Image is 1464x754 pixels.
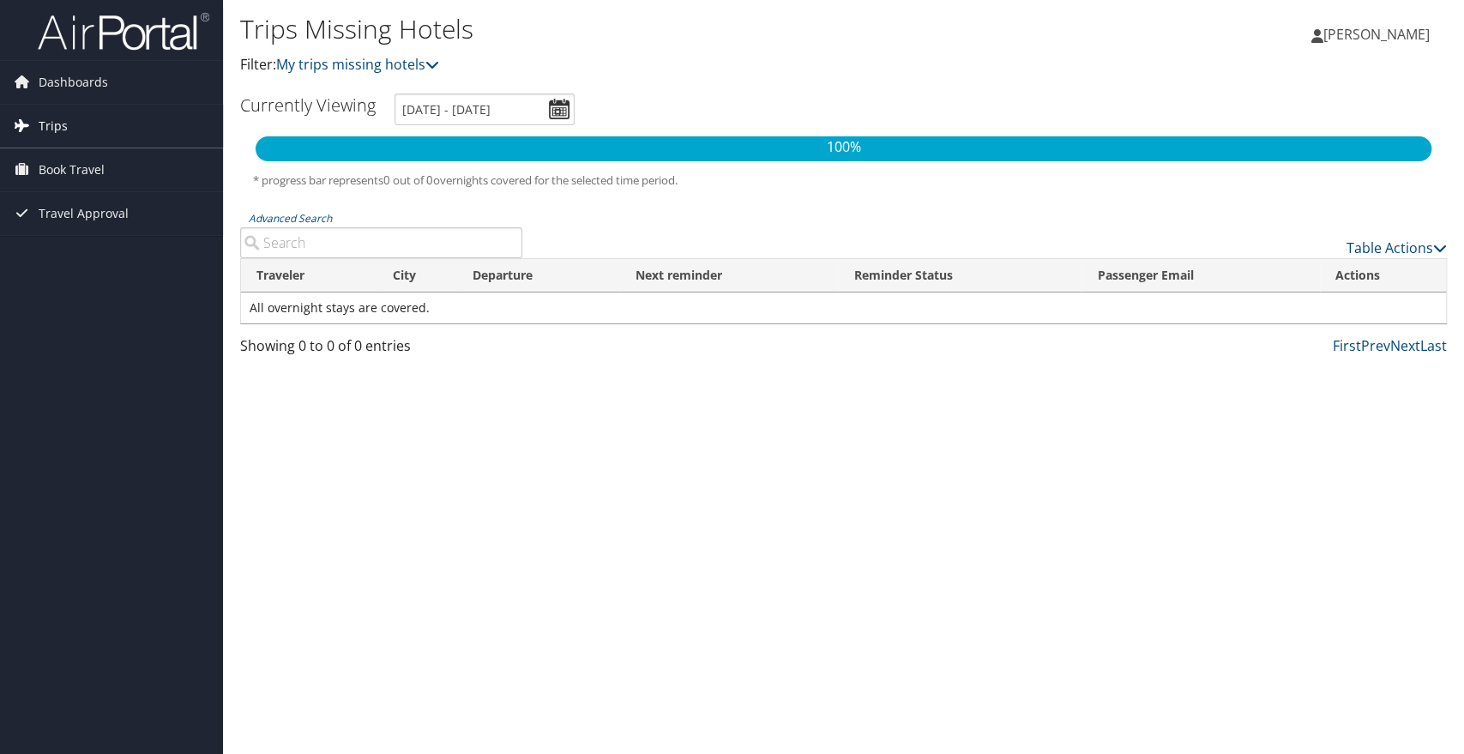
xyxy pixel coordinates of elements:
[1390,336,1420,355] a: Next
[1333,336,1361,355] a: First
[256,136,1431,159] p: 100%
[620,259,839,293] th: Next reminder
[838,259,1081,293] th: Reminder Status
[241,259,377,293] th: Traveler: activate to sort column ascending
[276,55,439,74] a: My trips missing hotels
[457,259,619,293] th: Departure: activate to sort column descending
[1081,259,1320,293] th: Passenger Email: activate to sort column ascending
[249,211,332,226] a: Advanced Search
[240,93,376,117] h3: Currently Viewing
[253,172,1434,189] h5: * progress bar represents overnights covered for the selected time period.
[240,54,1045,76] p: Filter:
[1323,25,1430,44] span: [PERSON_NAME]
[377,259,457,293] th: City: activate to sort column ascending
[38,11,209,51] img: airportal-logo.png
[1347,238,1447,257] a: Table Actions
[240,11,1045,47] h1: Trips Missing Hotels
[395,93,575,125] input: [DATE] - [DATE]
[1361,336,1390,355] a: Prev
[39,192,129,235] span: Travel Approval
[240,227,522,258] input: Advanced Search
[39,105,68,148] span: Trips
[240,335,522,365] div: Showing 0 to 0 of 0 entries
[39,61,108,104] span: Dashboards
[1311,9,1447,60] a: [PERSON_NAME]
[39,148,105,191] span: Book Travel
[241,293,1446,323] td: All overnight stays are covered.
[1320,259,1446,293] th: Actions
[383,172,433,188] span: 0 out of 0
[1420,336,1447,355] a: Last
